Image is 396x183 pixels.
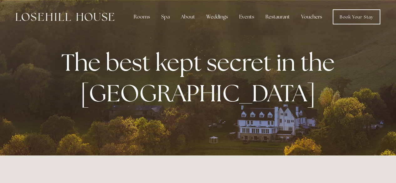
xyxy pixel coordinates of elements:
[333,9,380,24] a: Book Your Stay
[176,11,200,23] div: About
[296,11,327,23] a: Vouchers
[16,13,114,21] img: Losehill House
[129,11,155,23] div: Rooms
[260,11,295,23] div: Restaurant
[156,11,175,23] div: Spa
[201,11,233,23] div: Weddings
[234,11,259,23] div: Events
[61,47,340,108] strong: The best kept secret in the [GEOGRAPHIC_DATA]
